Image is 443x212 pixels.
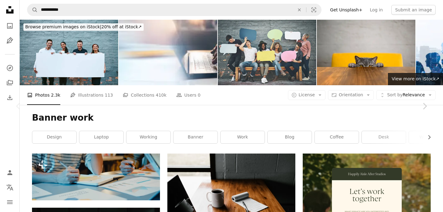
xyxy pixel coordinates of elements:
a: Get Unsplash+ [326,5,366,15]
img: Asia businesspeople meeting plan analysis statistics brainstorm and header of team hold tablet po... [32,154,160,200]
button: Clear [293,4,306,16]
div: 20% off at iStock ↗ [23,23,144,31]
a: Asia businesspeople meeting plan analysis statistics brainstorm and header of team hold tablet po... [32,174,160,180]
h1: Banner work [32,112,431,123]
a: design [32,131,76,143]
span: Relevance [387,92,425,98]
a: Collections 410k [123,85,166,105]
button: Menu [4,196,16,208]
a: work [221,131,265,143]
a: Log in / Sign up [4,166,16,179]
a: Next [406,77,443,136]
a: Browse premium images on iStock|20% off at iStock↗ [20,20,147,34]
span: Browse premium images on iStock | [25,24,101,29]
button: Visual search [306,4,321,16]
span: View more on iStock ↗ [392,76,439,81]
form: Find visuals sitewide [27,4,321,16]
a: Photos [4,20,16,32]
a: View more on iStock↗ [388,73,443,85]
img: If you want to say something, say it here [218,20,316,85]
a: desk [362,131,406,143]
a: blog [268,131,312,143]
button: Orientation [328,90,374,100]
a: Illustrations [4,34,16,47]
button: Sort byRelevance [376,90,436,100]
a: Log in [366,5,386,15]
a: laptop [79,131,123,143]
span: License [299,92,315,97]
img: This is something worth taking note of [20,20,118,85]
button: Language [4,181,16,194]
button: Submit an image [391,5,436,15]
span: 410k [156,92,166,98]
span: Orientation [339,92,363,97]
a: banner [174,131,218,143]
span: 0 [198,92,201,98]
a: working [126,131,170,143]
a: coffee [315,131,359,143]
button: Search Unsplash [27,4,38,16]
a: MacBook Pro, white ceramic mug,and black smartphone on table [167,193,295,199]
button: scroll list to the right [424,131,431,143]
a: Explore [4,62,16,74]
button: License [288,90,326,100]
a: Users 0 [176,85,201,105]
img: Businessman working on laptop. Panoramic business banner with copy space. [119,20,217,85]
a: Illustrations 113 [70,85,113,105]
span: Sort by [387,92,402,97]
span: 113 [105,92,113,98]
img: Big-eyed naughty obese cat looking at the target. British sort hair cat. [317,20,415,85]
